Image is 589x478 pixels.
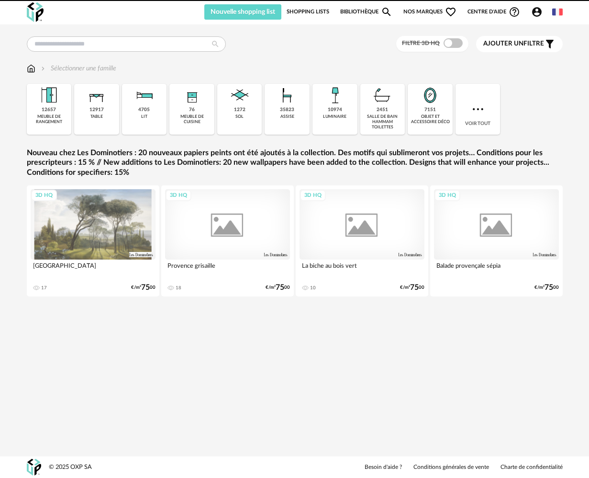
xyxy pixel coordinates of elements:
[138,107,150,113] div: 4705
[534,285,559,291] div: €/m² 00
[402,40,440,46] span: Filtre 3D HQ
[85,84,108,107] img: Table.png
[133,84,156,107] img: Literie.png
[141,114,147,119] div: lit
[456,84,500,135] div: Voir tout
[39,64,47,73] img: svg+xml;base64,PHN2ZyB3aWR0aD0iMTYiIGhlaWdodD0iMTYiIHZpZXdCb3g9IjAgMCAxNiAxNiIgZmlsbD0ibm9uZSIgeG...
[27,148,563,178] a: Nouveau chez Les Dominotiers : 20 nouveaux papiers peints ont été ajoutés à la collection. Des mo...
[363,114,402,130] div: salle de bain hammam toilettes
[377,107,388,113] div: 2451
[509,6,520,18] span: Help Circle Outline icon
[445,6,456,18] span: Heart Outline icon
[172,114,211,125] div: meuble de cuisine
[500,464,563,471] a: Charte de confidentialité
[476,36,563,52] button: Ajouter unfiltre Filter icon
[365,464,402,471] a: Besoin d'aide ?
[235,114,244,119] div: sol
[31,260,156,279] div: [GEOGRAPHIC_DATA]
[27,459,41,476] img: OXP
[161,185,294,296] a: 3D HQ Provence grisaille 18 €/m²7500
[189,107,195,113] div: 76
[27,185,159,296] a: 3D HQ [GEOGRAPHIC_DATA] 17 €/m²7500
[204,4,282,20] button: Nouvelle shopping list
[323,84,346,107] img: Luminaire.png
[470,102,486,117] img: more.7b13dc1.svg
[42,107,56,113] div: 12657
[434,190,460,202] div: 3D HQ
[165,260,290,279] div: Provence grisaille
[39,64,116,73] div: Sélectionner une famille
[430,185,563,296] a: 3D HQ Balade provençale sépia €/m²7500
[30,114,69,125] div: meuble de rangement
[413,464,489,471] a: Conditions générales de vente
[531,6,547,18] span: Account Circle icon
[89,107,104,113] div: 12917
[287,4,329,20] a: Shopping Lists
[424,107,436,113] div: 7151
[434,260,559,279] div: Balade provençale sépia
[90,114,103,119] div: table
[37,84,60,107] img: Meuble%20de%20rangement.png
[545,285,553,291] span: 75
[276,285,284,291] span: 75
[328,107,342,113] div: 10974
[49,463,92,471] div: © 2025 OXP SA
[131,285,156,291] div: €/m² 00
[467,6,521,18] span: Centre d'aideHelp Circle Outline icon
[340,4,393,20] a: BibliothèqueMagnify icon
[552,7,563,17] img: fr
[381,6,392,18] span: Magnify icon
[31,190,57,202] div: 3D HQ
[411,114,450,125] div: objet et accessoire déco
[41,285,47,291] div: 17
[280,114,294,119] div: assise
[27,2,44,22] img: OXP
[280,107,294,113] div: 35823
[300,190,326,202] div: 3D HQ
[27,64,35,73] img: svg+xml;base64,PHN2ZyB3aWR0aD0iMTYiIGhlaWdodD0iMTciIHZpZXdCb3g9IjAgMCAxNiAxNyIgZmlsbD0ibm9uZSIgeG...
[400,285,424,291] div: €/m² 00
[371,84,394,107] img: Salle%20de%20bain.png
[166,190,191,202] div: 3D HQ
[310,285,316,291] div: 10
[483,40,523,47] span: Ajouter un
[323,114,346,119] div: luminaire
[266,285,290,291] div: €/m² 00
[410,285,419,291] span: 75
[176,285,181,291] div: 18
[276,84,299,107] img: Assise.png
[403,4,457,20] span: Nos marques
[483,40,544,48] span: filtre
[531,6,543,18] span: Account Circle icon
[296,185,428,296] a: 3D HQ La biche au bois vert 10 €/m²7500
[141,285,150,291] span: 75
[544,38,556,50] span: Filter icon
[419,84,442,107] img: Miroir.png
[211,9,275,15] span: Nouvelle shopping list
[228,84,251,107] img: Sol.png
[234,107,245,113] div: 1272
[180,84,203,107] img: Rangement.png
[300,260,424,279] div: La biche au bois vert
